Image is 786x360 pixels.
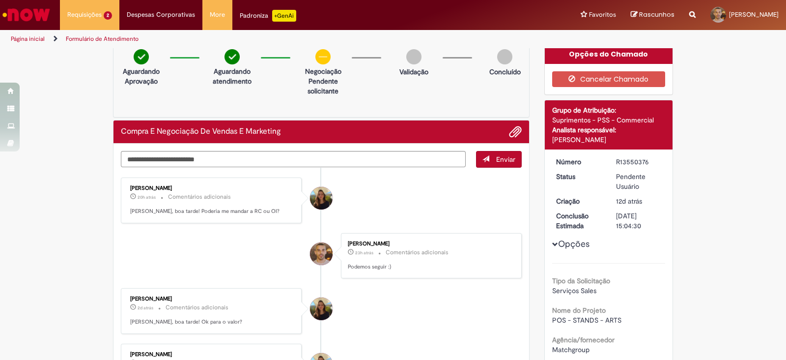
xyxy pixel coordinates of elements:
[549,211,609,231] dt: Conclusão Estimada
[616,172,662,191] div: Pendente Usuário
[552,276,610,285] b: Tipo da Solicitação
[399,67,428,77] p: Validação
[240,10,296,22] div: Padroniza
[552,115,666,125] div: Suprimentos - PSS - Commercial
[549,172,609,181] dt: Status
[552,335,615,344] b: Agência/fornecedor
[552,316,621,325] span: POS - STANDS - ARTS
[406,49,421,64] img: img-circle-grey.png
[130,296,294,302] div: [PERSON_NAME]
[489,67,521,77] p: Concluído
[386,248,449,257] small: Comentários adicionais
[355,250,373,256] time: 30/09/2025 12:22:37
[496,155,515,164] span: Enviar
[476,151,522,168] button: Enviar
[272,10,296,22] p: +GenAi
[134,49,149,64] img: check-circle-green.png
[208,66,256,86] p: Aguardando atendimento
[66,35,139,43] a: Formulário de Atendimento
[138,305,153,311] time: 29/09/2025 11:24:51
[1,5,52,25] img: ServiceNow
[509,125,522,138] button: Adicionar anexos
[729,10,779,19] span: [PERSON_NAME]
[552,105,666,115] div: Grupo de Atribuição:
[130,318,294,326] p: [PERSON_NAME], boa tarde! Ok para o valor?
[549,157,609,167] dt: Número
[117,66,165,86] p: Aguardando Aprovação
[104,11,112,20] span: 2
[138,194,156,200] time: 30/09/2025 14:57:58
[348,241,511,247] div: [PERSON_NAME]
[589,10,616,20] span: Favoritos
[166,303,228,312] small: Comentários adicionais
[310,298,333,320] div: Lara Moccio Breim Solera
[310,187,333,210] div: Lara Moccio Breim Solera
[67,10,102,20] span: Requisições
[552,125,666,135] div: Analista responsável:
[210,10,225,20] span: More
[639,10,674,19] span: Rascunhos
[552,286,596,295] span: Serviços Sales
[299,66,347,76] p: Negociação
[130,185,294,191] div: [PERSON_NAME]
[130,352,294,358] div: [PERSON_NAME]
[299,76,347,96] p: Pendente solicitante
[11,35,45,43] a: Página inicial
[348,263,511,271] p: Podemos seguir :)
[552,345,589,354] span: Matchgroup
[616,157,662,167] div: R13550376
[130,208,294,215] p: [PERSON_NAME], boa tarde! Poderia me mandar a RC ou OI?
[355,250,373,256] span: 23h atrás
[138,194,156,200] span: 20h atrás
[121,151,466,168] textarea: Digite sua mensagem aqui...
[225,49,240,64] img: check-circle-green.png
[545,44,673,64] div: Opções do Chamado
[616,196,662,206] div: 19/09/2025 12:04:07
[631,10,674,20] a: Rascunhos
[616,197,642,206] span: 12d atrás
[552,135,666,145] div: [PERSON_NAME]
[315,49,331,64] img: circle-minus.png
[310,242,333,265] div: Guilherme Cabral
[552,306,606,315] b: Nome do Projeto
[7,30,517,48] ul: Trilhas de página
[127,10,195,20] span: Despesas Corporativas
[549,196,609,206] dt: Criação
[138,305,153,311] span: 2d atrás
[497,49,512,64] img: img-circle-grey.png
[552,71,666,87] button: Cancelar Chamado
[168,193,231,201] small: Comentários adicionais
[121,127,281,136] h2: Compra E Negociação De Vendas E Marketing Histórico de tíquete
